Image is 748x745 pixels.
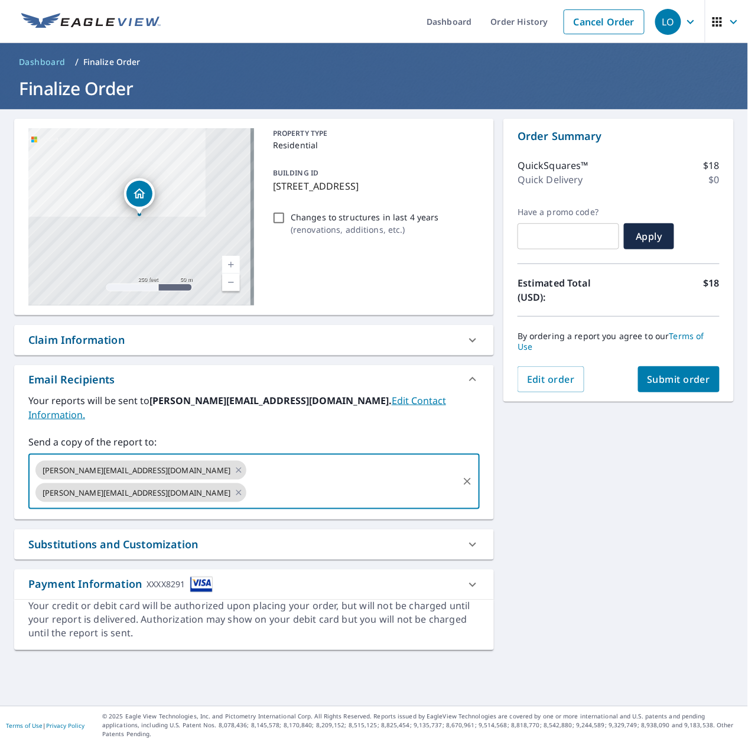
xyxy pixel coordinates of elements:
button: Apply [624,223,674,249]
div: Dropped pin, building 1, Residential property, 363 Euclid Ave Beloit, WI 53511 [124,178,155,215]
p: ( renovations, additions, etc. ) [291,223,439,236]
div: Payment InformationXXXX8291cardImage [14,570,494,600]
div: Your credit or debit card will be authorized upon placing your order, but will not be charged unt... [28,600,480,640]
span: Dashboard [19,56,66,68]
div: [PERSON_NAME][EMAIL_ADDRESS][DOMAIN_NAME] [35,483,246,502]
div: Substitutions and Customization [14,529,494,559]
p: Changes to structures in last 4 years [291,211,439,223]
p: BUILDING ID [273,168,318,178]
p: | [6,723,84,730]
label: Your reports will be sent to [28,393,480,422]
p: By ordering a report you agree to our [518,331,720,352]
b: [PERSON_NAME][EMAIL_ADDRESS][DOMAIN_NAME]. [149,394,392,407]
p: © 2025 Eagle View Technologies, Inc. and Pictometry International Corp. All Rights Reserved. Repo... [102,713,742,739]
h1: Finalize Order [14,76,734,100]
span: Submit order [648,373,711,386]
div: Claim Information [14,325,494,355]
button: Edit order [518,366,584,392]
nav: breadcrumb [14,53,734,71]
span: [PERSON_NAME][EMAIL_ADDRESS][DOMAIN_NAME] [35,465,238,476]
div: Email Recipients [28,372,115,388]
a: Terms of Use [518,330,704,352]
p: QuickSquares™ [518,158,588,173]
p: Finalize Order [83,56,141,68]
label: Have a promo code? [518,207,619,217]
img: EV Logo [21,13,161,31]
div: Substitutions and Customization [28,536,198,552]
button: Clear [459,473,476,490]
div: [PERSON_NAME][EMAIL_ADDRESS][DOMAIN_NAME] [35,461,246,480]
p: PROPERTY TYPE [273,128,475,139]
p: Estimated Total (USD): [518,276,619,304]
div: Payment Information [28,577,213,593]
a: Current Level 17, Zoom Out [222,274,240,291]
div: Email Recipients [14,365,494,393]
span: Edit order [527,373,575,386]
p: Residential [273,139,475,151]
span: [PERSON_NAME][EMAIL_ADDRESS][DOMAIN_NAME] [35,487,238,499]
div: Claim Information [28,332,125,348]
div: XXXX8291 [147,577,185,593]
button: Submit order [638,366,720,392]
span: Apply [633,230,665,243]
label: Send a copy of the report to: [28,435,480,449]
p: $18 [704,158,720,173]
a: Cancel Order [564,9,645,34]
a: Privacy Policy [46,722,84,730]
img: cardImage [190,577,213,593]
p: Quick Delivery [518,173,583,187]
p: $0 [709,173,720,187]
p: Order Summary [518,128,720,144]
div: LO [655,9,681,35]
p: [STREET_ADDRESS] [273,179,475,193]
li: / [75,55,79,69]
a: Terms of Use [6,722,43,730]
p: $18 [704,276,720,304]
a: Current Level 17, Zoom In [222,256,240,274]
a: Dashboard [14,53,70,71]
